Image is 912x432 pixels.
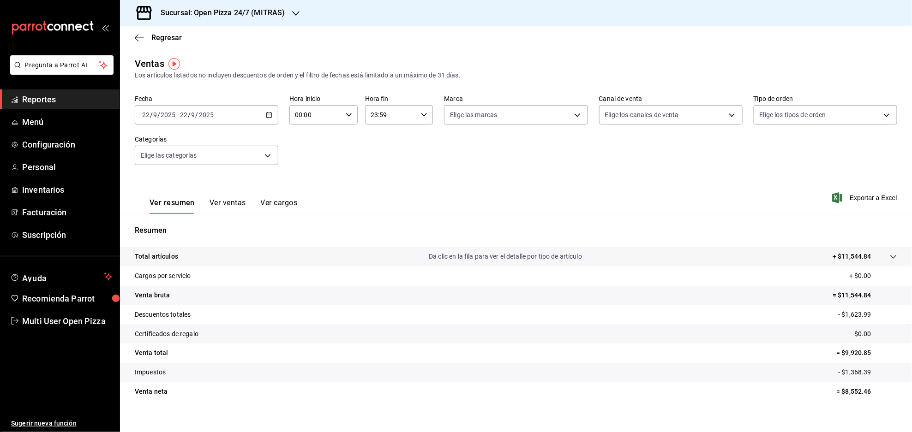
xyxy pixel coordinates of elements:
[599,96,743,102] label: Canal de venta
[834,192,897,203] button: Exportar a Excel
[135,329,198,339] p: Certificados de regalo
[135,367,166,377] p: Impuestos
[150,198,297,214] div: navigation tabs
[837,387,897,396] p: = $8,552.46
[605,110,679,119] span: Elige los canales de venta
[198,111,214,118] input: ----
[142,111,150,118] input: --
[839,367,897,377] p: - $1,368.39
[444,96,588,102] label: Marca
[135,290,170,300] p: Venta bruta
[754,96,897,102] label: Tipo de orden
[196,111,198,118] span: /
[135,136,278,143] label: Categorías
[188,111,191,118] span: /
[135,71,897,80] div: Los artículos listados no incluyen descuentos de orden y el filtro de fechas está limitado a un m...
[833,290,897,300] p: = $11,544.84
[10,55,114,75] button: Pregunta a Parrot AI
[102,24,109,31] button: open_drawer_menu
[135,96,278,102] label: Fecha
[760,110,826,119] span: Elige los tipos de orden
[22,315,112,327] span: Multi User Open Pizza
[11,419,112,428] span: Sugerir nueva función
[157,111,160,118] span: /
[365,96,433,102] label: Hora fin
[135,57,164,71] div: Ventas
[135,387,168,396] p: Venta neta
[837,348,897,358] p: = $9,920.85
[261,198,298,214] button: Ver cargos
[25,60,99,70] span: Pregunta a Parrot AI
[22,229,112,241] span: Suscripción
[22,93,112,106] span: Reportes
[135,225,897,236] p: Resumen
[177,111,179,118] span: -
[450,110,497,119] span: Elige las marcas
[135,310,191,320] p: Descuentos totales
[153,111,157,118] input: --
[289,96,358,102] label: Hora inicio
[833,252,871,261] p: + $11,544.84
[180,111,188,118] input: --
[168,58,180,70] img: Tooltip marker
[6,67,114,77] a: Pregunta a Parrot AI
[429,252,582,261] p: Da clic en la fila para ver el detalle por tipo de artículo
[22,138,112,151] span: Configuración
[150,198,195,214] button: Ver resumen
[153,7,285,18] h3: Sucursal: Open Pizza 24/7 (MITRAS)
[22,116,112,128] span: Menú
[135,271,191,281] p: Cargos por servicio
[135,348,168,358] p: Venta total
[135,252,178,261] p: Total artículos
[22,292,112,305] span: Recomienda Parrot
[141,151,197,160] span: Elige las categorías
[851,329,897,339] p: - $0.00
[135,33,182,42] button: Regresar
[22,271,100,282] span: Ayuda
[160,111,176,118] input: ----
[150,111,153,118] span: /
[151,33,182,42] span: Regresar
[22,206,112,219] span: Facturación
[210,198,246,214] button: Ver ventas
[839,310,897,320] p: - $1,623.99
[849,271,897,281] p: + $0.00
[191,111,196,118] input: --
[22,183,112,196] span: Inventarios
[22,161,112,173] span: Personal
